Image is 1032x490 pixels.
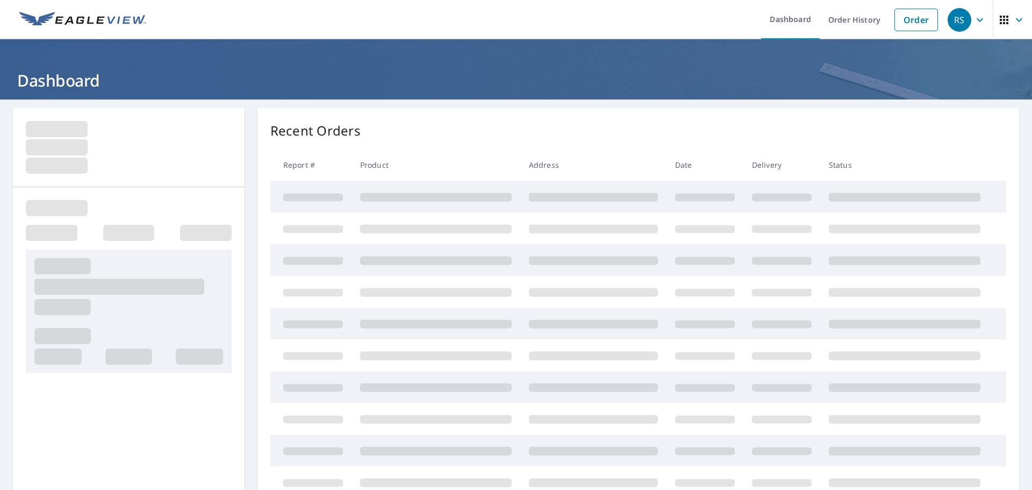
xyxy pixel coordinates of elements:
[13,69,1019,91] h1: Dashboard
[820,149,989,181] th: Status
[894,9,938,31] a: Order
[743,149,820,181] th: Delivery
[948,8,971,32] div: RS
[666,149,743,181] th: Date
[19,12,146,28] img: EV Logo
[520,149,666,181] th: Address
[270,121,361,140] p: Recent Orders
[270,149,352,181] th: Report #
[352,149,520,181] th: Product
